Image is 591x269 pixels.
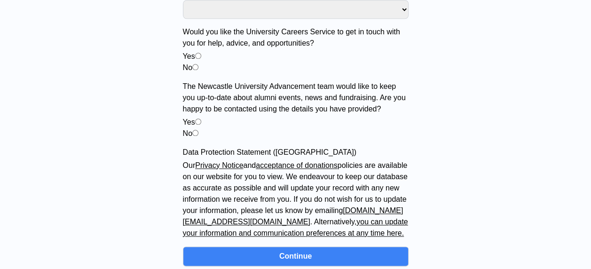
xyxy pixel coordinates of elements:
label: Would you like the University Careers Service to get in touch with you for help, advice, and oppo... [183,26,409,49]
label: Yes [183,52,195,60]
a: Privacy Notice [195,161,243,169]
label: No [183,129,192,137]
button: Continue [183,246,409,266]
label: Yes [183,118,195,126]
a: [DOMAIN_NAME][EMAIL_ADDRESS][DOMAIN_NAME] [183,206,403,226]
label: The Newcastle University Advancement team would like to keep you up-to-date about alumni events, ... [183,81,409,115]
p: Our and policies are available on our website for you to view. We endeavour to keep our database ... [183,160,409,239]
label: Data Protection Statement ([GEOGRAPHIC_DATA]) [183,147,409,158]
label: No [183,63,192,71]
a: you can update your information and communication preferences at any time here. [183,218,408,237]
a: acceptance of donations [256,161,337,169]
